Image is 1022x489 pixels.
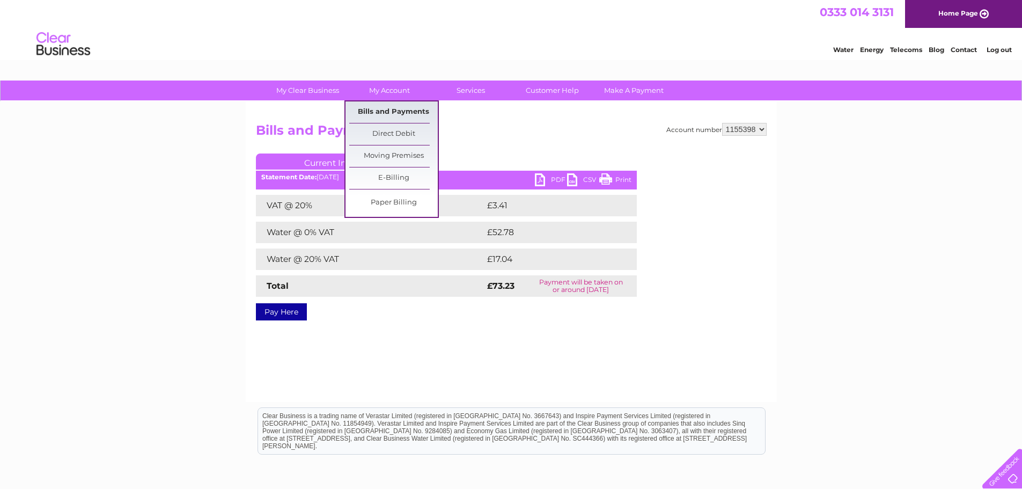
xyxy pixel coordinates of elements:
strong: £73.23 [487,281,514,291]
a: Customer Help [508,81,597,100]
a: Services [427,81,515,100]
a: My Clear Business [263,81,352,100]
a: Moving Premises [349,145,438,167]
td: Water @ 0% VAT [256,222,484,243]
a: Bills and Payments [349,101,438,123]
a: Print [599,173,631,189]
td: £52.78 [484,222,615,243]
a: Pay Here [256,303,307,320]
a: CSV [567,173,599,189]
div: Clear Business is a trading name of Verastar Limited (registered in [GEOGRAPHIC_DATA] No. 3667643... [258,6,765,52]
h2: Bills and Payments [256,123,767,143]
div: [DATE] [256,173,637,181]
a: Blog [929,46,944,54]
a: Water [833,46,854,54]
td: Water @ 20% VAT [256,249,484,270]
a: E-Billing [349,167,438,189]
a: Energy [860,46,884,54]
b: Statement Date: [261,173,317,181]
a: Current Invoice [256,154,417,170]
td: Payment will be taken on or around [DATE] [525,275,637,297]
a: Log out [987,46,1012,54]
a: Direct Debit [349,123,438,145]
strong: Total [267,281,289,291]
a: Make A Payment [590,81,678,100]
div: Account number [666,123,767,136]
a: Paper Billing [349,192,438,214]
a: Contact [951,46,977,54]
a: My Account [345,81,433,100]
a: 0333 014 3131 [820,5,894,19]
a: Telecoms [890,46,922,54]
img: logo.png [36,28,91,61]
a: PDF [535,173,567,189]
td: VAT @ 20% [256,195,484,216]
td: £3.41 [484,195,611,216]
td: £17.04 [484,249,614,270]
